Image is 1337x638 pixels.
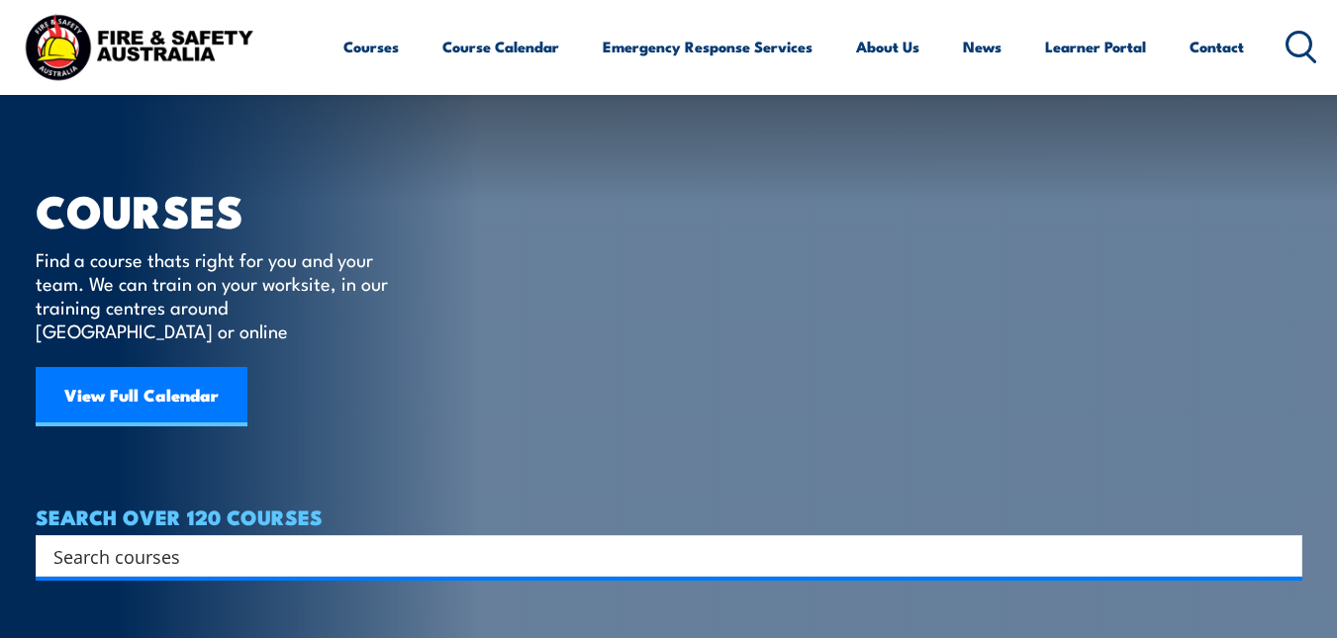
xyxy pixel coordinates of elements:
button: Search magnifier button [1268,542,1295,570]
a: Learner Portal [1045,23,1146,70]
a: News [963,23,1002,70]
a: Courses [343,23,399,70]
a: View Full Calendar [36,367,247,426]
input: Search input [53,541,1259,571]
p: Find a course thats right for you and your team. We can train on your worksite, in our training c... [36,247,397,342]
a: Emergency Response Services [603,23,812,70]
a: Course Calendar [442,23,559,70]
form: Search form [57,542,1263,570]
a: Contact [1190,23,1244,70]
h4: SEARCH OVER 120 COURSES [36,505,1302,527]
h1: COURSES [36,190,417,228]
a: About Us [856,23,919,70]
